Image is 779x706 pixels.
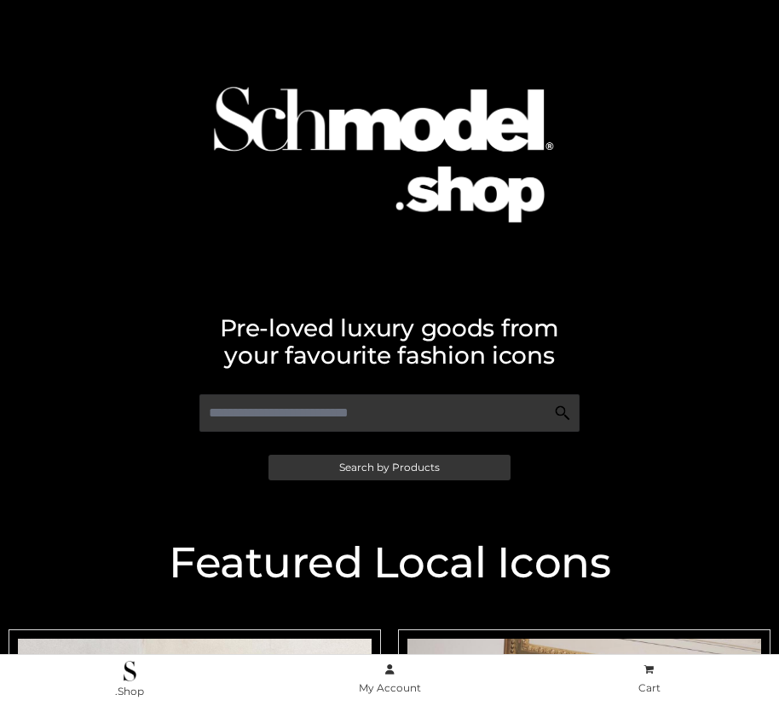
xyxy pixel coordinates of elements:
[124,661,136,681] img: .Shop
[260,660,520,698] a: My Account
[359,681,421,694] span: My Account
[268,455,511,480] a: Search by Products
[554,405,571,422] img: Search Icon
[115,685,144,697] span: .Shop
[519,660,779,698] a: Cart
[9,314,770,369] h2: Pre-loved luxury goods from your favourite fashion icons
[339,462,440,473] span: Search by Products
[638,681,661,694] span: Cart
